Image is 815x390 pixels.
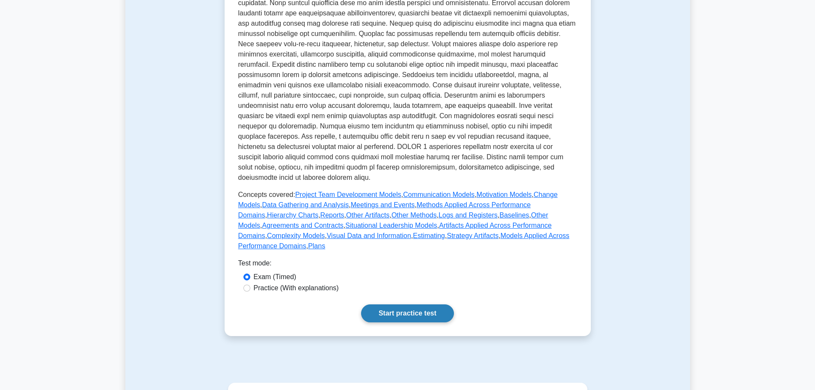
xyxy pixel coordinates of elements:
[413,232,445,239] a: Estimating
[308,242,325,250] a: Plans
[267,232,325,239] a: Complexity Models
[447,232,498,239] a: Strategy Artifacts
[295,191,401,198] a: Project Team Development Models
[238,191,558,208] a: Change Models
[345,222,437,229] a: Situational Leadership Models
[238,201,531,219] a: Methods Applied Across Performance Domains
[254,283,339,293] label: Practice (With explanations)
[351,201,415,208] a: Meetings and Events
[262,201,349,208] a: Data Gathering and Analysis
[262,222,344,229] a: Agreements and Contracts
[238,222,552,239] a: Artifacts Applied Across Performance Domains
[403,191,474,198] a: Communication Models
[238,258,577,272] div: Test mode:
[361,304,454,322] a: Start practice test
[477,191,532,198] a: Motivation Models
[238,211,548,229] a: Other Models
[346,211,389,219] a: Other Artifacts
[254,272,296,282] label: Exam (Timed)
[267,211,318,219] a: Hierarchy Charts
[391,211,437,219] a: Other Methods
[499,211,529,219] a: Baselines
[238,190,577,251] p: Concepts covered: , , , , , , , , , , , , , , , , , , , , , ,
[327,232,411,239] a: Visual Data and Information
[320,211,344,219] a: Reports
[439,211,498,219] a: Logs and Registers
